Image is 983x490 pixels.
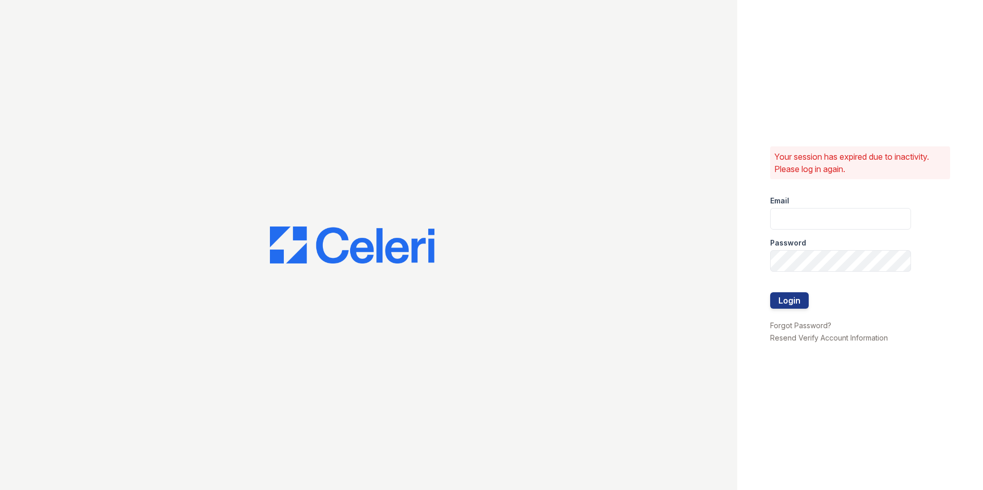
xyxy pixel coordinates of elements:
[770,292,809,309] button: Login
[270,227,434,263] img: CE_Logo_Blue-a8612792a0a2168367f1c8372b55b34899dd931a85d93a1a3d3e32e68fde9ad4.png
[774,150,946,175] p: Your session has expired due to inactivity. Please log in again.
[770,321,831,330] a: Forgot Password?
[770,196,789,206] label: Email
[770,333,888,342] a: Resend Verify Account Information
[770,238,806,248] label: Password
